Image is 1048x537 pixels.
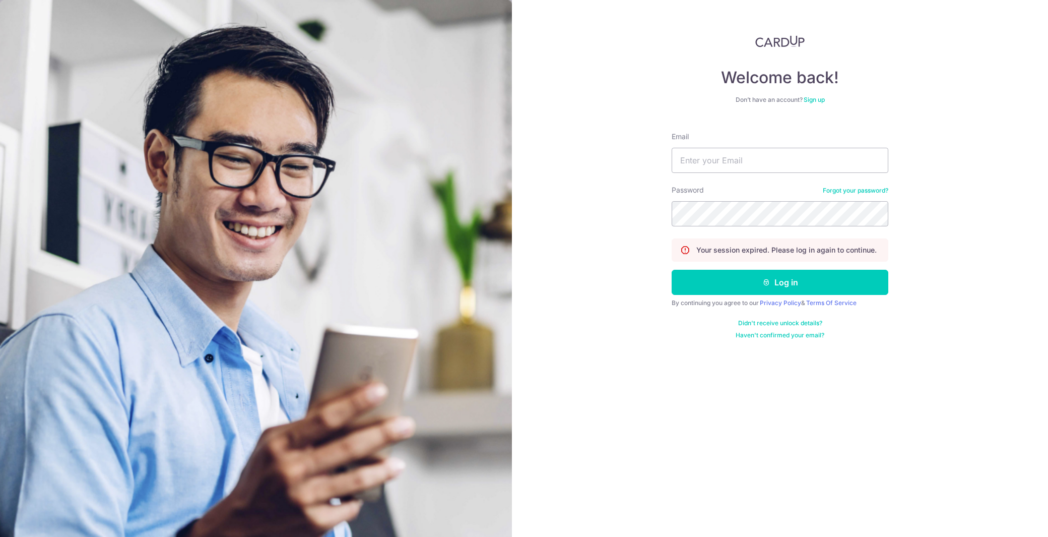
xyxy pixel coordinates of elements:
p: Your session expired. Please log in again to continue. [696,245,877,255]
a: Didn't receive unlock details? [738,319,822,327]
label: Email [672,132,689,142]
div: Don’t have an account? [672,96,888,104]
div: By continuing you agree to our & [672,299,888,307]
a: Forgot your password? [823,187,888,195]
label: Password [672,185,704,195]
a: Sign up [804,96,825,103]
h4: Welcome back! [672,68,888,88]
input: Enter your Email [672,148,888,173]
button: Log in [672,270,888,295]
img: CardUp Logo [755,35,805,47]
a: Haven't confirmed your email? [736,331,824,339]
a: Terms Of Service [806,299,857,307]
a: Privacy Policy [760,299,801,307]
